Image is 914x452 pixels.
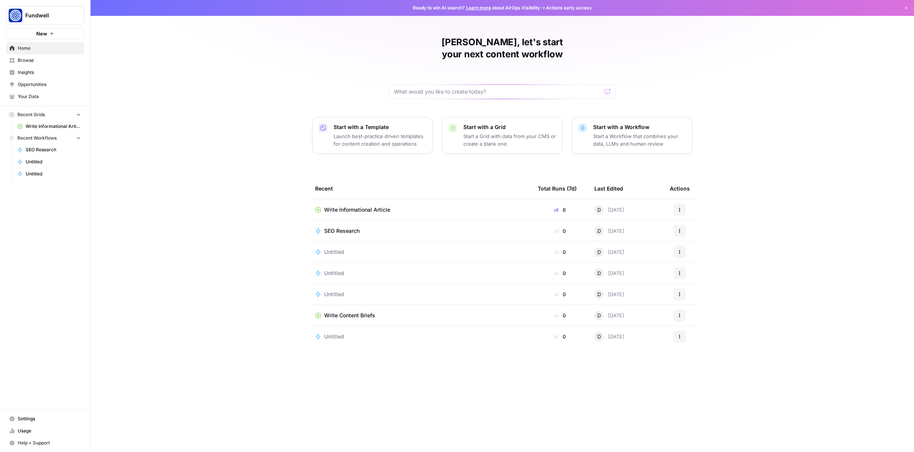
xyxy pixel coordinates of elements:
span: Help + Support [18,440,81,446]
button: Start with a GridStart a Grid with data from your CMS or create a blank one [442,117,563,154]
a: Home [6,42,84,54]
div: 6 [538,206,582,214]
button: New [6,28,84,39]
span: Actions early access [546,5,592,11]
span: D [597,248,601,256]
a: Untitled [315,333,526,340]
p: Start with a Workflow [593,123,686,131]
p: Start a Workflow that combines your data, LLMs and human review [593,132,686,148]
a: Untitled [14,156,84,168]
div: Last Edited [594,178,623,199]
a: Untitled [315,269,526,277]
button: Recent Workflows [6,132,84,144]
div: 0 [538,248,582,256]
a: Browse [6,54,84,66]
span: Home [18,45,81,52]
span: SEO Research [324,227,360,235]
span: Untitled [324,291,344,298]
span: D [597,312,601,319]
div: 0 [538,269,582,277]
div: 0 [538,291,582,298]
div: Recent [315,178,526,199]
span: Untitled [324,333,344,340]
a: SEO Research [14,144,84,156]
button: Start with a WorkflowStart a Workflow that combines your data, LLMs and human review [572,117,692,154]
a: Your Data [6,91,84,103]
span: Settings [18,415,81,422]
span: Opportunities [18,81,81,88]
span: Recent Workflows [17,135,57,141]
div: Actions [670,178,690,199]
div: [DATE] [594,269,624,278]
span: Your Data [18,93,81,100]
span: D [597,227,601,235]
div: [DATE] [594,332,624,341]
span: Recent Grids [17,111,45,118]
div: 0 [538,227,582,235]
input: What would you like to create today? [394,88,602,95]
a: Write Informational Article [315,206,526,214]
a: Usage [6,425,84,437]
span: Untitled [26,158,81,165]
span: Write Informational Article [324,206,390,214]
span: New [36,30,47,37]
a: SEO Research [315,227,526,235]
div: [DATE] [594,205,624,214]
span: Write Informational Article [26,123,81,130]
a: Write Content Briefs [315,312,526,319]
div: 0 [538,333,582,340]
span: Ready to win AI search? about AirOps Visibility [413,5,540,11]
a: Untitled [14,168,84,180]
div: Total Runs (7d) [538,178,577,199]
div: [DATE] [594,311,624,320]
span: Write Content Briefs [324,312,375,319]
img: Fundwell Logo [9,9,22,22]
h1: [PERSON_NAME], let's start your next content workflow [389,36,615,60]
a: Settings [6,413,84,425]
span: D [597,206,601,214]
span: SEO Research [26,146,81,153]
a: Untitled [315,291,526,298]
p: Start a Grid with data from your CMS or create a blank one [463,132,556,148]
button: Start with a TemplateLaunch best-practice driven templates for content creation and operations [312,117,433,154]
span: Fundwell [25,12,71,19]
span: Usage [18,427,81,434]
a: Untitled [315,248,526,256]
div: [DATE] [594,226,624,235]
a: Write Informational Article [14,120,84,132]
p: Start with a Template [334,123,426,131]
button: Help + Support [6,437,84,449]
div: 0 [538,312,582,319]
a: Learn more [466,5,491,11]
span: Untitled [324,269,344,277]
p: Start with a Grid [463,123,556,131]
p: Launch best-practice driven templates for content creation and operations [334,132,426,148]
span: D [597,333,601,340]
span: Insights [18,69,81,76]
button: Recent Grids [6,109,84,120]
div: [DATE] [594,248,624,257]
span: Browse [18,57,81,64]
span: D [597,291,601,298]
div: [DATE] [594,290,624,299]
a: Insights [6,66,84,78]
a: Opportunities [6,78,84,91]
span: Untitled [26,171,81,177]
span: Untitled [324,248,344,256]
span: D [597,269,601,277]
button: Workspace: Fundwell [6,6,84,25]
